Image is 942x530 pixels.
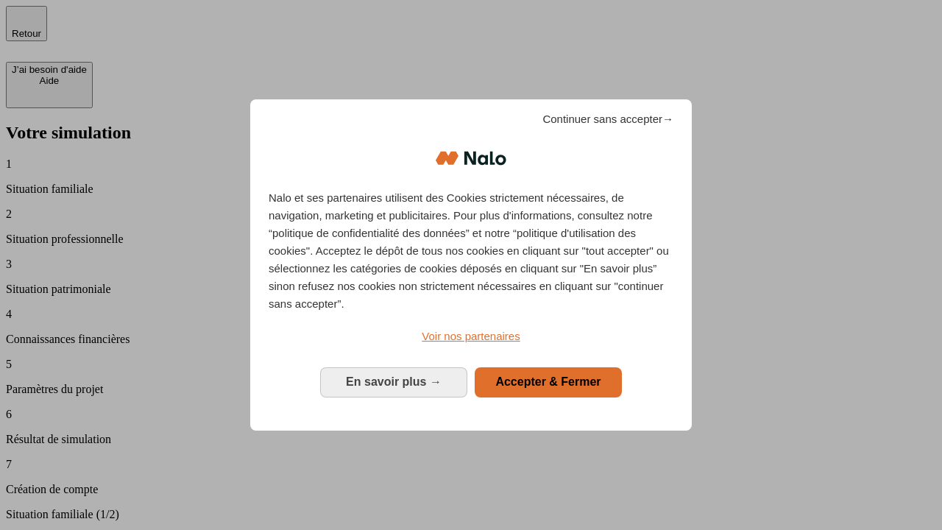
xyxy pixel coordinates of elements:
span: Voir nos partenaires [422,330,520,342]
button: En savoir plus: Configurer vos consentements [320,367,467,397]
p: Nalo et ses partenaires utilisent des Cookies strictement nécessaires, de navigation, marketing e... [269,189,673,313]
div: Bienvenue chez Nalo Gestion du consentement [250,99,692,430]
img: Logo [436,136,506,180]
span: En savoir plus → [346,375,442,388]
button: Accepter & Fermer: Accepter notre traitement des données et fermer [475,367,622,397]
a: Voir nos partenaires [269,328,673,345]
span: Accepter & Fermer [495,375,601,388]
span: Continuer sans accepter→ [542,110,673,128]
